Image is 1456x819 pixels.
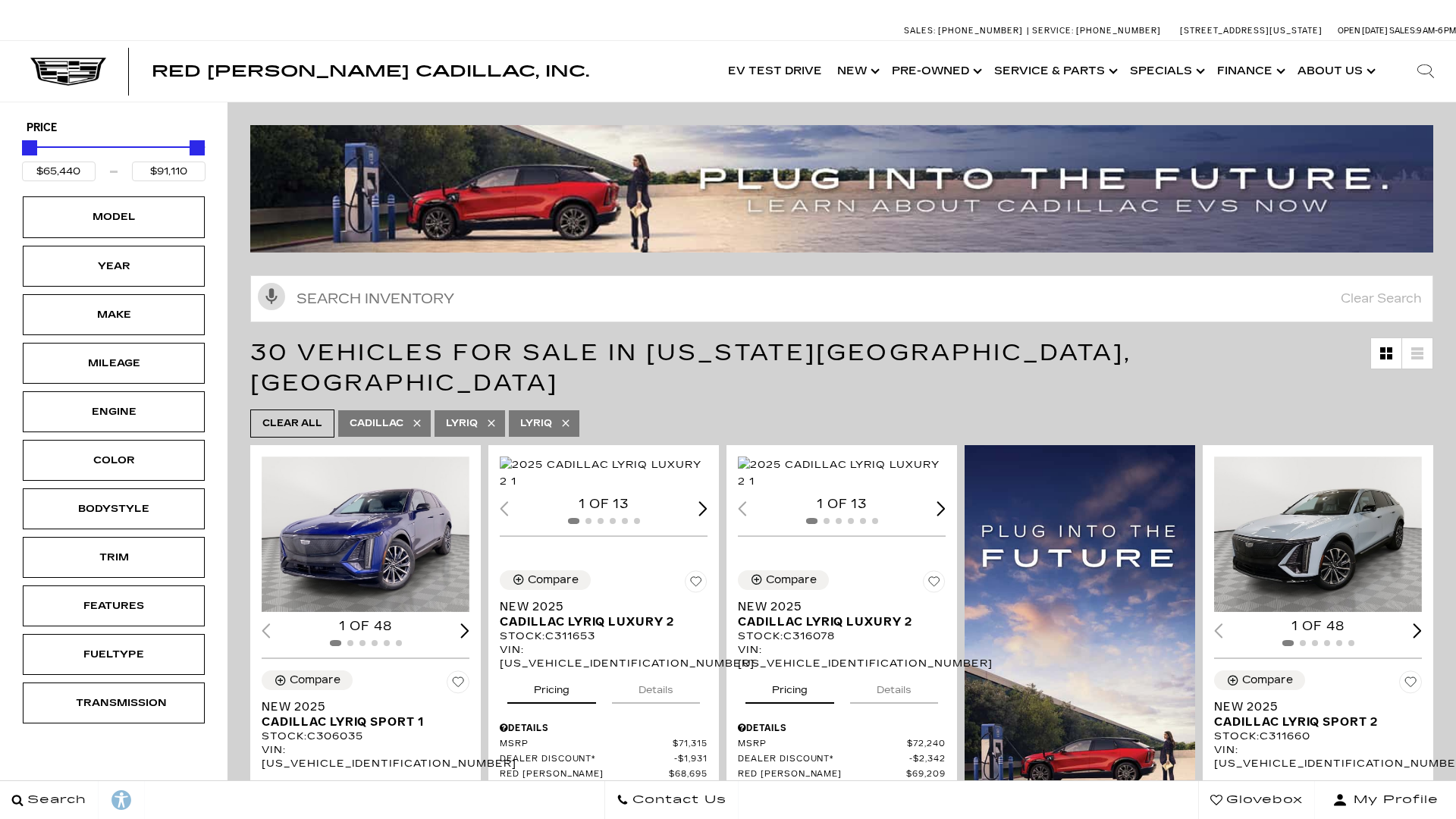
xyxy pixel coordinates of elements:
[290,673,340,687] div: Compare
[850,670,938,704] button: details tab
[500,629,708,643] div: Stock : C311653
[350,414,403,433] span: Cadillac
[269,771,358,805] button: pricing tab
[250,125,1433,252] a: ev-blog-post-banners4
[738,599,934,614] span: New 2025
[262,618,469,635] div: 1 of 48
[23,294,205,335] div: MakeMake
[937,501,946,516] div: Next slide
[1076,26,1161,36] span: [PHONE_NUMBER]
[906,769,946,780] span: $69,209
[904,27,1027,35] a: Sales: [PHONE_NUMBER]
[446,414,478,433] span: Lyriq
[262,699,458,714] span: New 2025
[738,643,946,670] div: VIN: [US_VEHICLE_IDENTIFICATION_NUMBER]
[685,570,708,599] button: Save Vehicle
[76,306,152,323] div: Make
[907,739,946,750] span: $72,240
[738,599,946,629] a: New 2025Cadillac LYRIQ Luxury 2
[30,58,106,86] img: Cadillac Dark Logo with Cadillac White Text
[23,343,205,384] div: MileageMileage
[1214,730,1422,743] div: Stock : C311660
[669,769,708,780] span: $68,695
[1222,789,1303,811] span: Glovebox
[1032,26,1074,36] span: Service:
[604,781,739,819] a: Contact Us
[500,769,708,780] a: Red [PERSON_NAME] $68,695
[1389,26,1417,36] span: Sales:
[262,457,469,613] div: 1 / 2
[258,283,285,310] svg: Click to toggle on voice search
[904,26,936,36] span: Sales:
[262,743,469,770] div: VIN: [US_VEHICLE_IDENTIFICATION_NUMBER]
[987,41,1122,102] a: Service & Parts
[738,496,946,513] div: 1 of 13
[23,196,205,237] div: ModelModel
[1214,743,1422,770] div: VIN: [US_VEHICLE_IDENTIFICATION_NUMBER]
[500,457,708,490] img: 2025 Cadillac LYRIQ Luxury 2 1
[500,599,696,614] span: New 2025
[190,140,205,155] div: Maximum Price
[500,739,673,750] span: MSRP
[1326,771,1414,805] button: details tab
[250,275,1433,322] input: Search Inventory
[1122,41,1210,102] a: Specials
[1214,670,1305,690] button: Compare Vehicle
[673,739,708,750] span: $71,315
[1315,781,1456,819] button: Open user profile menu
[23,537,205,578] div: TrimTrim
[76,598,152,614] div: Features
[460,623,469,638] div: Next slide
[23,391,205,432] div: EngineEngine
[507,670,596,704] button: pricing tab
[1214,714,1410,730] span: Cadillac LYRIQ Sport 2
[1180,26,1323,36] a: [STREET_ADDRESS][US_STATE]
[262,699,469,730] a: New 2025Cadillac LYRIQ Sport 1
[500,754,708,765] a: Dealer Discount* $1,931
[528,573,579,587] div: Compare
[500,739,708,750] a: MSRP $71,315
[738,457,946,490] img: 2025 Cadillac LYRIQ Luxury 2 1
[698,501,708,516] div: Next slide
[76,646,152,663] div: Fueltype
[1214,457,1422,613] img: 2025 Cadillac LYRIQ Sport 2 1
[500,570,591,590] button: Compare Vehicle
[830,41,884,102] a: New
[738,614,934,629] span: Cadillac LYRIQ Luxury 2
[22,140,37,155] div: Minimum Price
[738,721,946,735] div: Pricing Details - New 2025 Cadillac LYRIQ Luxury 2
[500,721,708,735] div: Pricing Details - New 2025 Cadillac LYRIQ Luxury 2
[262,730,469,743] div: Stock : C306035
[1338,26,1388,36] span: Open [DATE]
[76,500,152,517] div: Bodystyle
[884,41,987,102] a: Pre-Owned
[24,789,86,811] span: Search
[1222,771,1310,805] button: pricing tab
[738,739,907,750] span: MSRP
[738,769,906,780] span: Red [PERSON_NAME]
[23,440,205,481] div: ColorColor
[738,754,946,765] a: Dealer Discount* $2,342
[250,339,1131,397] span: 30 Vehicles for Sale in [US_STATE][GEOGRAPHIC_DATA], [GEOGRAPHIC_DATA]
[1027,27,1165,35] a: Service: [PHONE_NUMBER]
[1348,789,1439,811] span: My Profile
[447,670,469,699] button: Save Vehicle
[612,670,700,704] button: details tab
[923,570,946,599] button: Save Vehicle
[262,457,469,613] img: 2025 Cadillac LYRIQ Sport 1 1
[1214,457,1422,613] div: 1 / 2
[738,754,909,765] span: Dealer Discount*
[76,258,152,275] div: Year
[1413,623,1422,638] div: Next slide
[76,209,152,225] div: Model
[1198,781,1315,819] a: Glovebox
[500,599,708,629] a: New 2025Cadillac LYRIQ Luxury 2
[1290,41,1380,102] a: About Us
[1210,41,1290,102] a: Finance
[738,457,946,490] div: 1 / 2
[738,769,946,780] a: Red [PERSON_NAME] $69,209
[500,496,708,513] div: 1 of 13
[152,64,589,79] a: Red [PERSON_NAME] Cadillac, Inc.
[23,682,205,723] div: TransmissionTransmission
[766,573,817,587] div: Compare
